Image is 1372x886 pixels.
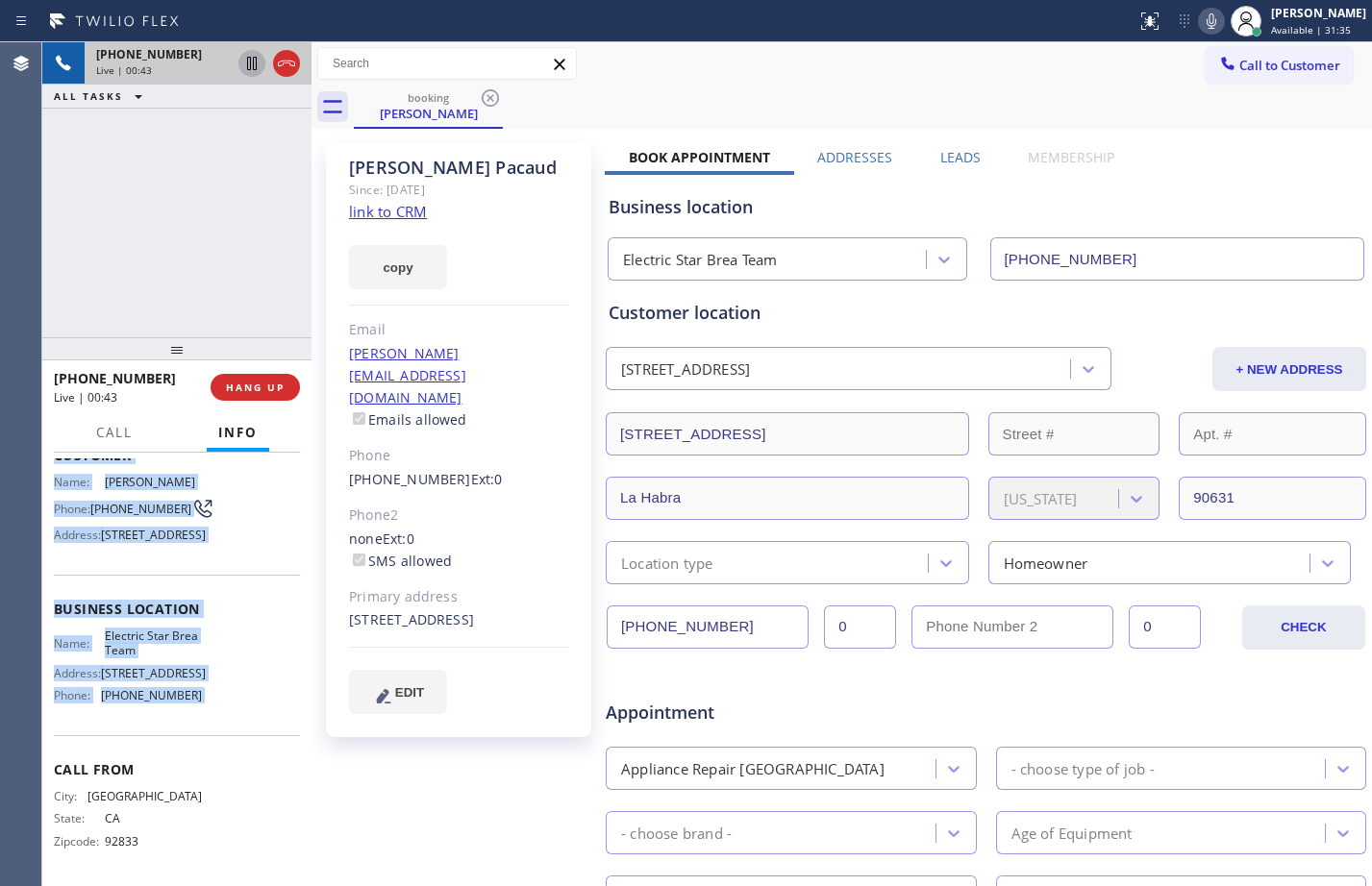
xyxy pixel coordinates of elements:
[105,475,201,489] span: [PERSON_NAME]
[42,85,162,108] button: ALL TASKS
[1206,47,1353,84] button: Call to Customer
[353,412,365,425] input: Emails allowed
[349,529,569,573] div: none
[54,502,90,516] span: Phone:
[609,194,1363,220] div: Business location
[101,528,206,542] span: [STREET_ADDRESS]
[606,412,969,455] input: Address
[54,89,123,103] span: ALL TASKS
[349,157,569,179] div: [PERSON_NAME] Pacaud
[621,822,732,844] div: - choose brand -
[105,628,201,658] span: Electric Star Brea Team
[54,688,101,702] span: Phone:
[101,666,206,680] span: [STREET_ADDRESS]
[1004,552,1088,574] div: Homeowner
[238,50,265,77] button: Hold Customer
[349,470,471,488] a: [PHONE_NUMBER]
[356,86,501,127] div: Katherine Pacaud
[54,834,105,849] span: Zipcode:
[85,414,144,452] button: Call
[911,605,1113,649] input: Phone Number 2
[54,600,300,618] span: Business location
[54,666,101,680] span: Address:
[623,249,778,271] div: Electric Star Brea Team
[349,670,447,714] button: EDIT
[54,760,300,778] span: Call From
[54,389,117,406] span: Live | 00:43
[349,410,467,429] label: Emails allowed
[349,505,569,527] div: Phone2
[211,374,300,401] button: HANG UP
[353,554,365,566] input: SMS allowed
[1129,605,1201,649] input: Ext. 2
[54,369,176,387] span: [PHONE_NUMBER]
[96,63,152,77] span: Live | 00:43
[105,834,201,849] span: 92833
[90,502,191,516] span: [PHONE_NUMBER]
[105,811,201,825] span: CA
[356,105,501,122] div: [PERSON_NAME]
[621,552,713,574] div: Location type
[607,605,809,649] input: Phone Number
[988,412,1160,455] input: Street #
[1028,148,1114,166] label: Membership
[1179,412,1366,455] input: Apt. #
[629,148,770,166] label: Book Appointment
[349,319,569,341] div: Email
[1011,757,1155,779] div: - choose type of job -
[349,245,447,289] button: copy
[349,552,452,570] label: SMS allowed
[349,445,569,467] div: Phone
[606,477,969,520] input: City
[1271,5,1366,21] div: [PERSON_NAME]
[349,202,427,221] a: link to CRM
[621,757,885,779] div: Appliance Repair [GEOGRAPHIC_DATA]
[824,605,896,649] input: Ext.
[1212,347,1366,391] button: + NEW ADDRESS
[207,414,269,452] button: Info
[383,529,414,548] span: Ext: 0
[606,700,857,726] span: Appointment
[218,424,258,441] span: Info
[1198,8,1225,35] button: Mute
[226,381,285,394] span: HANG UP
[1179,477,1366,520] input: ZIP
[54,528,101,542] span: Address:
[1271,23,1351,37] span: Available | 31:35
[817,148,892,166] label: Addresses
[1242,605,1365,650] button: CHECK
[54,475,105,489] span: Name:
[1011,822,1133,844] div: Age of Equipment
[96,46,202,62] span: [PHONE_NUMBER]
[101,688,202,702] span: [PHONE_NUMBER]
[990,237,1365,281] input: Phone Number
[349,344,466,406] a: [PERSON_NAME][EMAIL_ADDRESS][DOMAIN_NAME]
[940,148,981,166] label: Leads
[318,48,576,79] input: Search
[273,50,300,77] button: Hang up
[609,300,1363,326] div: Customer location
[1239,57,1340,74] span: Call to Customer
[395,685,424,700] span: EDIT
[621,358,750,381] div: [STREET_ADDRESS]
[349,586,569,608] div: Primary address
[471,470,503,488] span: Ext: 0
[96,424,133,441] span: Call
[349,179,569,201] div: Since: [DATE]
[54,636,105,651] span: Name:
[54,789,87,803] span: City:
[54,811,105,825] span: State:
[356,90,501,105] div: booking
[87,789,202,803] span: [GEOGRAPHIC_DATA]
[349,609,569,631] div: [STREET_ADDRESS]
